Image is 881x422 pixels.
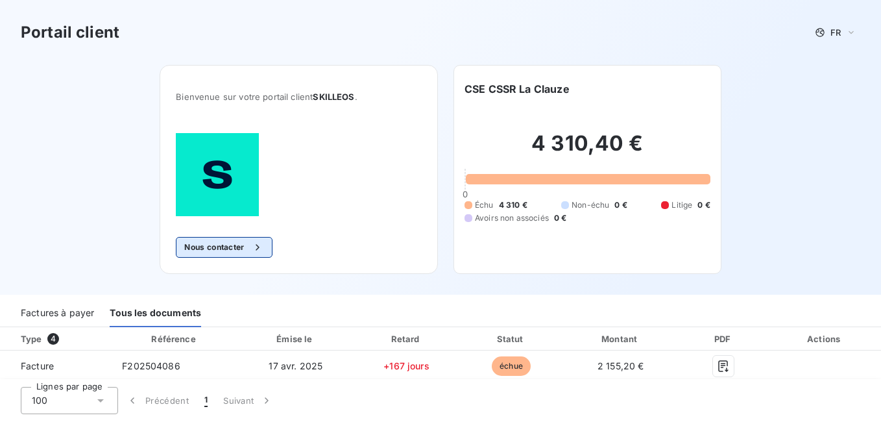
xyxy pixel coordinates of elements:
[10,360,101,373] span: Facture
[110,300,201,327] div: Tous les documents
[151,334,195,344] div: Référence
[204,394,208,407] span: 1
[671,199,692,211] span: Litige
[383,360,429,371] span: +167 jours
[771,332,878,345] div: Actions
[176,92,422,102] span: Bienvenue sur votre portail client .
[176,237,272,258] button: Nous contacter
[241,332,351,345] div: Émise le
[356,332,457,345] div: Retard
[197,387,215,414] button: 1
[21,21,119,44] h3: Portail client
[462,332,561,345] div: Statut
[47,333,59,345] span: 4
[566,332,676,345] div: Montant
[465,130,710,169] h2: 4 310,40 €
[475,199,494,211] span: Échu
[572,199,609,211] span: Non-échu
[492,356,531,376] span: échue
[465,81,570,97] h6: CSE CSSR La Clauze
[32,394,47,407] span: 100
[554,212,566,224] span: 0 €
[118,387,197,414] button: Précédent
[830,27,841,38] span: FR
[475,212,549,224] span: Avoirs non associés
[463,189,468,199] span: 0
[21,300,94,327] div: Factures à payer
[697,199,710,211] span: 0 €
[215,387,281,414] button: Suivant
[13,332,109,345] div: Type
[176,133,259,216] img: Company logo
[614,199,627,211] span: 0 €
[499,199,527,211] span: 4 310 €
[681,332,767,345] div: PDF
[313,92,354,102] span: SKILLEOS
[122,360,180,371] span: F202504086
[597,360,644,371] span: 2 155,20 €
[269,360,322,371] span: 17 avr. 2025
